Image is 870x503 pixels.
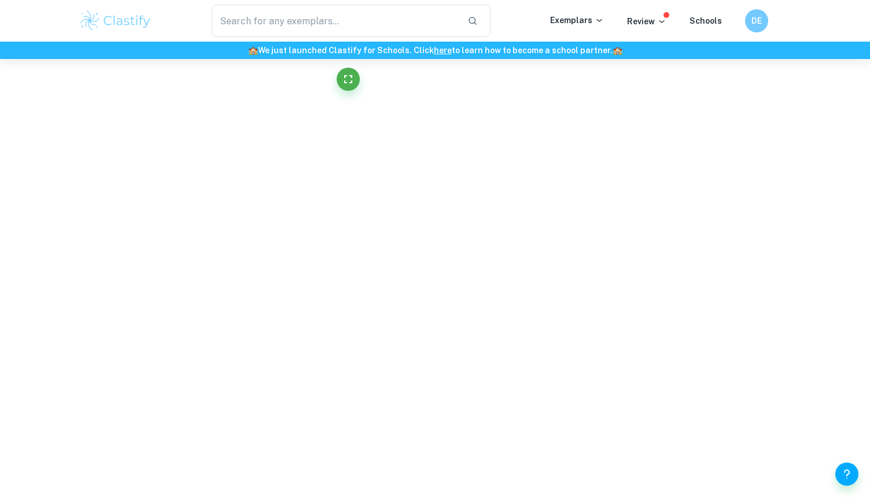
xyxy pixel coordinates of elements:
[2,44,868,57] h6: We just launched Clastify for Schools. Click to learn how to become a school partner.
[627,15,666,28] p: Review
[337,68,360,91] button: Fullscreen
[434,46,452,55] a: here
[79,9,152,32] img: Clastify logo
[550,14,604,27] p: Exemplars
[750,14,764,27] h6: DE
[835,463,858,486] button: Help and Feedback
[745,9,768,32] button: DE
[690,16,722,25] a: Schools
[613,46,622,55] span: 🏫
[248,46,258,55] span: 🏫
[212,5,458,37] input: Search for any exemplars...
